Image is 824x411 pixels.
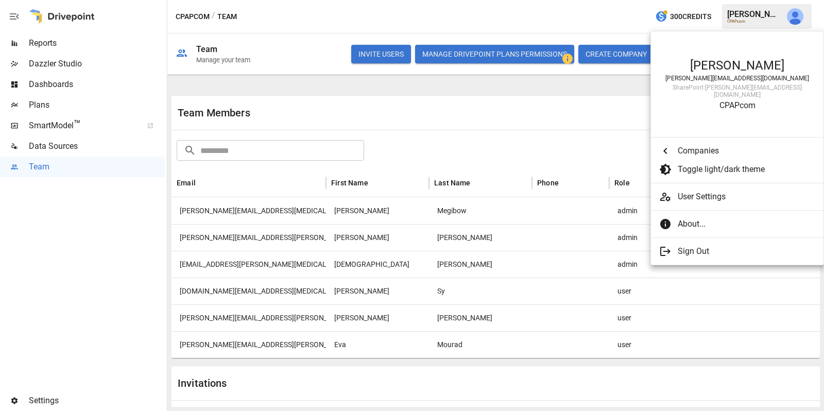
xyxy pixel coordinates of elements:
div: SharePoint: [PERSON_NAME][EMAIL_ADDRESS][DOMAIN_NAME] [661,84,813,98]
div: CPAPcom [661,100,813,110]
div: [PERSON_NAME] [661,58,813,73]
span: About... [678,218,808,230]
div: [PERSON_NAME][EMAIL_ADDRESS][DOMAIN_NAME] [661,75,813,82]
span: Companies [678,145,808,157]
span: User Settings [678,191,815,203]
span: Sign Out [678,245,808,258]
span: Toggle light/dark theme [678,163,808,176]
